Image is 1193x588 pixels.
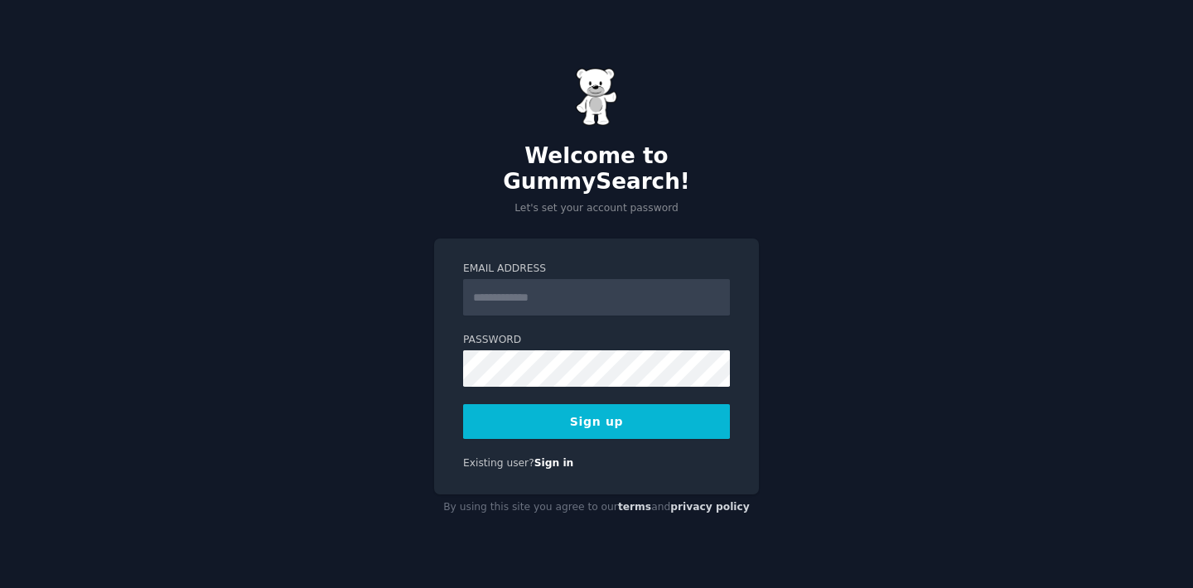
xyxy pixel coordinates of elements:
label: Email Address [463,262,730,277]
div: By using this site you agree to our and [434,494,759,521]
span: Existing user? [463,457,534,469]
a: Sign in [534,457,574,469]
img: Gummy Bear [576,68,617,126]
p: Let's set your account password [434,201,759,216]
h2: Welcome to GummySearch! [434,143,759,195]
a: privacy policy [670,501,750,513]
a: terms [618,501,651,513]
button: Sign up [463,404,730,439]
label: Password [463,333,730,348]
